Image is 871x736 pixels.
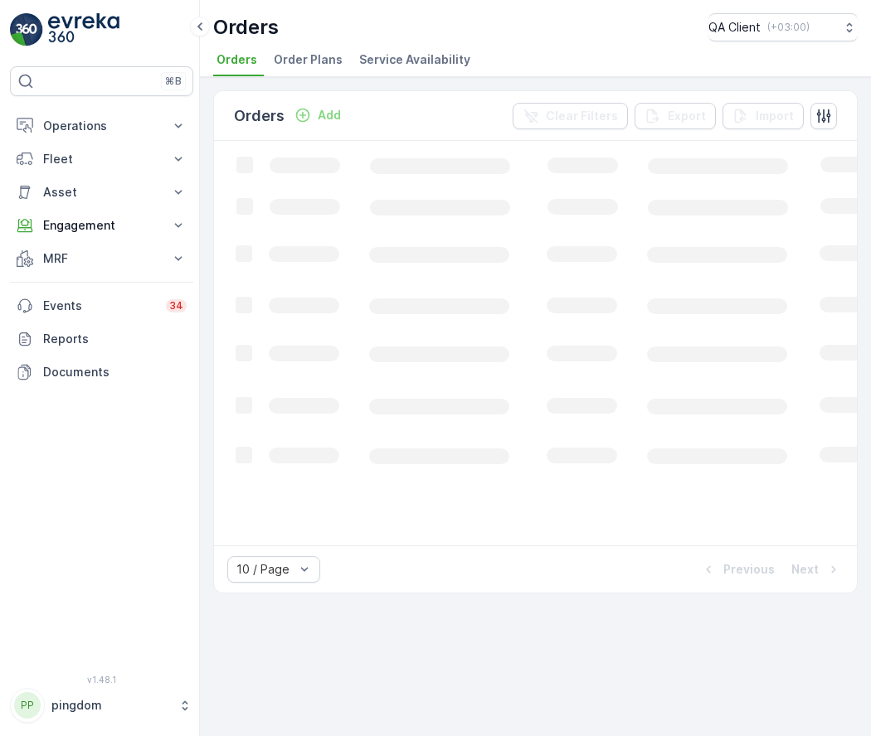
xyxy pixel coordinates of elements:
[708,13,858,41] button: QA Client(+03:00)
[43,151,160,167] p: Fleet
[169,299,183,312] p: 34
[288,105,348,125] button: Add
[217,51,257,68] span: Orders
[708,19,761,36] p: QA Client
[274,51,343,68] span: Order Plans
[546,108,618,124] p: Clear Filters
[698,559,776,579] button: Previous
[10,176,193,209] button: Asset
[10,242,193,275] button: MRF
[10,322,193,356] a: Reports
[43,364,187,380] p: Documents
[43,118,160,134] p: Operations
[10,209,193,242] button: Engagement
[51,697,170,714] p: pingdom
[234,104,285,128] p: Orders
[10,289,193,322] a: Events34
[43,250,160,267] p: MRF
[48,13,119,46] img: logo_light-DOdMpM7g.png
[165,75,182,88] p: ⌘B
[43,217,160,234] p: Engagement
[723,103,804,129] button: Import
[767,21,810,34] p: ( +03:00 )
[43,331,187,347] p: Reports
[791,561,819,578] p: Next
[668,108,706,124] p: Export
[723,561,775,578] p: Previous
[10,109,193,143] button: Operations
[10,13,43,46] img: logo
[10,356,193,389] a: Documents
[213,14,279,41] p: Orders
[359,51,470,68] span: Service Availability
[10,675,193,685] span: v 1.48.1
[318,107,341,123] p: Add
[635,103,716,129] button: Export
[790,559,844,579] button: Next
[10,688,193,723] button: PPpingdom
[10,143,193,176] button: Fleet
[43,298,156,314] p: Events
[756,108,794,124] p: Import
[14,692,41,719] div: PP
[43,184,160,201] p: Asset
[513,103,628,129] button: Clear Filters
